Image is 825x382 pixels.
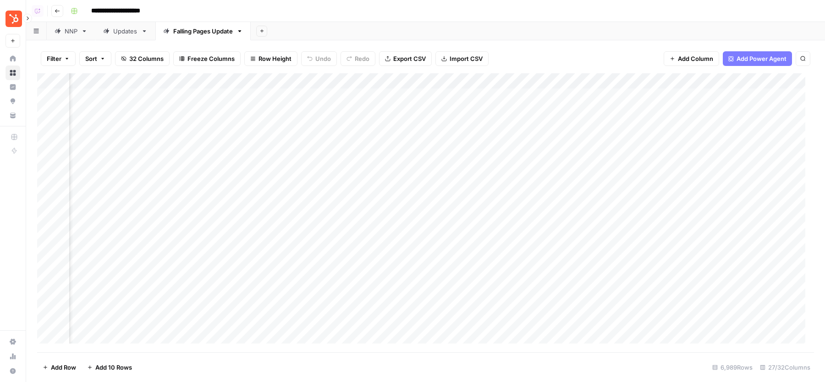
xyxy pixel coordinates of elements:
[5,11,22,27] img: Blog Content Action Plan Logo
[756,360,814,375] div: 27/32 Columns
[723,51,792,66] button: Add Power Agent
[244,51,297,66] button: Row Height
[129,54,164,63] span: 32 Columns
[79,51,111,66] button: Sort
[301,51,337,66] button: Undo
[5,65,20,80] a: Browse
[82,360,137,375] button: Add 10 Rows
[341,51,375,66] button: Redo
[737,54,786,63] span: Add Power Agent
[41,51,76,66] button: Filter
[5,94,20,109] a: Opportunities
[5,51,20,66] a: Home
[173,27,233,36] div: Falling Pages Update
[85,54,97,63] span: Sort
[47,22,95,40] a: NNP
[95,22,155,40] a: Updates
[65,27,77,36] div: NNP
[315,54,331,63] span: Undo
[187,54,235,63] span: Freeze Columns
[37,360,82,375] button: Add Row
[5,349,20,364] a: Usage
[155,22,251,40] a: Falling Pages Update
[5,334,20,349] a: Settings
[664,51,719,66] button: Add Column
[113,27,137,36] div: Updates
[435,51,489,66] button: Import CSV
[5,80,20,94] a: Insights
[709,360,756,375] div: 6,989 Rows
[258,54,291,63] span: Row Height
[95,363,132,372] span: Add 10 Rows
[5,7,20,30] button: Workspace: Blog Content Action Plan
[678,54,713,63] span: Add Column
[47,54,61,63] span: Filter
[379,51,432,66] button: Export CSV
[51,363,76,372] span: Add Row
[5,364,20,378] button: Help + Support
[450,54,483,63] span: Import CSV
[115,51,170,66] button: 32 Columns
[173,51,241,66] button: Freeze Columns
[393,54,426,63] span: Export CSV
[5,108,20,123] a: Your Data
[355,54,369,63] span: Redo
